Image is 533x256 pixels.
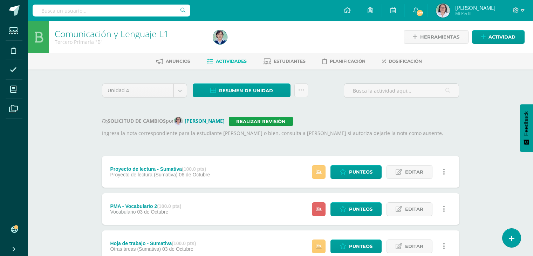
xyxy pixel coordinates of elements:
span: Anuncios [166,59,190,64]
input: Busca la actividad aquí... [344,84,459,97]
span: Mi Perfil [455,11,496,16]
span: Editar [405,166,423,178]
span: Editar [405,240,423,253]
span: 03 de Octubre [137,209,168,215]
strong: (100.0 pts) [157,203,181,209]
button: Feedback - Mostrar encuesta [520,104,533,152]
a: Punteos [330,240,382,253]
img: 1b71441f154de9568f5d3c47db87a4fb.png [436,4,450,18]
a: Planificación [322,56,365,67]
strong: (100.0 pts) [172,241,196,246]
a: Dosificación [382,56,422,67]
img: c515940765bb2a7520d7eaada613f0d0.png [213,30,227,44]
div: Tercero Primaria 'B' [55,39,205,45]
a: Herramientas [404,30,469,44]
a: [PERSON_NAME] [174,117,229,124]
span: Otras áreas (Sumativa) [110,246,161,252]
span: Actividades [216,59,247,64]
input: Busca un usuario... [33,5,190,16]
span: Feedback [523,111,529,136]
span: Punteos [349,203,373,216]
div: PMA - Vocabulario 2 [110,203,181,209]
div: por [102,117,459,126]
span: Resumen de unidad [219,84,273,97]
span: Unidad 4 [108,84,168,97]
strong: (100.0 pts) [182,166,206,172]
a: Punteos [330,165,382,179]
span: Punteos [349,240,373,253]
span: Actividad [488,31,515,43]
a: Anuncios [156,56,190,67]
span: Proyecto de lectura (Sumativa) [110,172,177,177]
span: Estudiantes [274,59,306,64]
span: Dosificación [389,59,422,64]
span: Punteos [349,166,373,178]
span: Editar [405,203,423,216]
span: 377 [416,9,424,17]
span: Herramientas [420,31,459,43]
a: Resumen de unidad [193,83,291,97]
a: Punteos [330,202,382,216]
h1: Comunicación y Lenguaje L1 [55,29,205,39]
a: Actividades [207,56,247,67]
a: Realizar revisión [229,117,293,126]
span: Vocabulario [110,209,136,215]
a: Unidad 4 [102,84,187,97]
div: Proyecto de lectura - Sumativa [110,166,210,172]
a: Estudiantes [264,56,306,67]
div: Hoja de trabajo - Sumativa [110,241,196,246]
span: 06 de Octubre [179,172,210,177]
span: [PERSON_NAME] [455,4,496,11]
strong: SOLICITUD DE CAMBIOS [102,117,166,124]
span: Planificación [330,59,365,64]
strong: [PERSON_NAME] [185,117,225,124]
p: Ingresa la nota correspondiente para la estudiante [PERSON_NAME] o bien, consulta a [PERSON_NAME]... [102,129,459,137]
img: a2a249ce21cc8c0238b220e23c7b0a7c.png [174,117,183,126]
a: Comunicación y Lenguaje L1 [55,28,169,40]
span: 03 de Octubre [162,246,193,252]
a: Actividad [472,30,525,44]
